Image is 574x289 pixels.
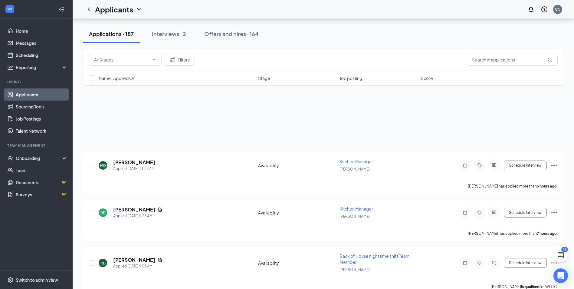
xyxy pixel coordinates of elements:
svg: Tag [476,261,483,265]
svg: Settings [7,277,13,283]
div: Team Management [7,143,66,148]
button: Schedule Interview [504,208,547,218]
div: Availability [258,210,336,216]
a: Home [16,25,67,37]
div: Applications · 187 [89,30,134,38]
svg: ActiveChat [490,210,498,215]
svg: Ellipses [550,209,558,216]
a: DocumentsCrown [16,176,67,188]
h5: [PERSON_NAME] [113,206,155,213]
span: Kitchen Manager [339,159,373,164]
svg: Document [158,257,162,262]
div: MD [100,163,106,168]
button: Schedule Interview [504,258,547,268]
div: Reporting [16,64,68,70]
svg: Note [461,261,469,265]
a: Scheduling [16,49,67,61]
svg: Tag [476,210,483,215]
div: Hiring [7,79,66,85]
a: Team [16,164,67,176]
input: All Stages [94,56,149,63]
svg: Notifications [527,6,535,13]
b: is qualified [521,284,540,289]
h1: Applicants [95,4,133,15]
div: CC [555,7,560,12]
div: Applied [DATE] 9:03 AM [113,263,162,269]
svg: Ellipses [550,162,558,169]
a: Job Postings [16,113,67,125]
b: 5 hours ago [537,184,557,188]
svg: WorkstreamLogo [7,6,13,12]
svg: Analysis [7,64,13,70]
span: Back of House night time shift Team Member [339,253,410,265]
svg: ChevronDown [136,6,143,13]
svg: QuestionInfo [541,6,548,13]
input: Search in applications [467,54,558,66]
a: Applicants [16,88,67,101]
a: Sourcing Tools [16,101,67,113]
div: 45 [561,247,568,252]
span: [PERSON_NAME] [339,214,370,219]
div: Availability [258,260,336,266]
svg: Document [158,207,162,212]
div: Open Intercom Messenger [553,268,568,283]
p: [PERSON_NAME] has applied more than . [468,231,558,236]
svg: ActiveChat [490,261,498,265]
button: ChatActive [553,248,568,262]
span: Stage [258,75,270,81]
span: Kitchen Manager [339,206,373,211]
button: Schedule Interview [504,161,547,170]
svg: Tag [476,163,483,168]
div: Onboarding [16,155,62,161]
span: Score [421,75,433,81]
div: RD [100,261,106,266]
a: SurveysCrown [16,188,67,201]
a: Talent Network [16,125,67,137]
svg: UserCheck [7,155,13,161]
svg: Note [461,163,469,168]
div: Availability [258,162,336,168]
div: Applied [DATE] 11:33 AM [113,166,155,172]
svg: ChevronDown [152,57,156,62]
svg: Filter [169,56,176,63]
span: [PERSON_NAME] [339,167,370,171]
div: Switch to admin view [16,277,58,283]
svg: ChatActive [557,251,564,259]
svg: MagnifyingGlass [547,57,552,62]
div: Interviews · 2 [152,30,186,38]
div: Applied [DATE] 9:25 AM [113,213,162,219]
h5: [PERSON_NAME] [113,159,155,166]
button: Filter Filters [164,54,195,66]
a: Messages [16,37,67,49]
span: Name · Applied On [99,75,135,81]
svg: Collapse [58,6,64,12]
span: [PERSON_NAME] [339,267,370,272]
p: [PERSON_NAME] has applied more than . [468,184,558,189]
svg: Ellipses [550,259,558,267]
h5: [PERSON_NAME] [113,257,155,263]
svg: Note [461,210,469,215]
b: 7 hours ago [537,231,557,236]
span: Job posting [339,75,362,81]
svg: ChevronLeft [85,6,93,13]
div: Offers and hires · 164 [204,30,259,38]
svg: ActiveChat [490,163,498,168]
div: RD [100,210,106,215]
